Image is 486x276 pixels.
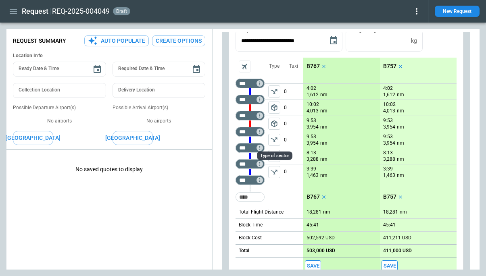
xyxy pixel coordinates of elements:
[383,85,393,91] p: 4:02
[305,260,321,272] span: Save this aircraft quote and copy details to clipboard
[307,118,316,124] p: 9:53
[268,134,280,146] span: Type of sector
[52,6,110,16] h2: REQ-2025-004049
[268,166,280,178] span: Type of sector
[383,118,393,124] p: 9:53
[257,151,292,160] div: Type of sector
[236,79,265,88] div: Not found
[307,85,316,91] p: 4:02
[383,108,395,114] p: 4,013
[268,85,280,98] button: left aligned
[22,6,48,16] h1: Request
[113,131,153,145] button: [GEOGRAPHIC_DATA]
[400,209,407,216] p: nm
[236,127,265,137] div: Too short
[307,156,319,163] p: 3,288
[113,118,206,125] p: No airports
[13,104,106,111] p: Possible Departure Airport(s)
[383,124,395,131] p: 3,954
[84,35,149,46] button: Auto Populate
[284,116,303,132] p: 0
[307,134,316,140] p: 9:53
[325,33,342,49] button: Choose date, selected date is Oct 7, 2025
[320,172,327,179] p: nm
[307,150,316,156] p: 8:13
[397,108,404,114] p: nm
[307,172,319,179] p: 1,463
[397,91,404,98] p: nm
[383,209,398,215] p: 18,281
[307,166,316,172] p: 3:39
[382,260,398,272] span: Save this aircraft quote and copy details to clipboard
[284,84,303,100] p: 0
[320,140,327,147] p: nm
[305,260,321,272] button: Save
[270,120,278,128] span: package_2
[284,164,303,180] p: 0
[284,132,303,148] p: 0
[268,85,280,98] span: Type of sector
[239,248,249,253] h6: Total
[239,209,284,216] p: Total Flight Distance
[351,27,381,33] label: Cargo Weight
[383,172,395,179] p: 1,463
[236,95,265,104] div: Too short
[239,222,263,228] p: Block Time
[397,140,404,147] p: nm
[397,124,404,131] p: nm
[382,260,398,272] button: Save
[89,61,105,77] button: Choose date
[320,156,327,163] p: nm
[383,63,396,70] p: B757
[383,140,395,147] p: 3,954
[113,104,206,111] p: Possible Arrival Airport(s)
[13,37,66,44] p: Request Summary
[236,159,265,169] div: Too short
[383,91,395,98] p: 1,612
[303,58,457,275] div: scrollable content
[320,124,327,131] p: nm
[268,102,280,114] button: left aligned
[269,63,280,70] p: Type
[323,209,330,216] p: nm
[383,102,396,108] p: 10:02
[307,124,319,131] p: 3,954
[188,61,204,77] button: Choose date
[241,27,274,33] label: Departure time
[268,134,280,146] button: left aligned
[411,37,417,44] p: kg
[6,153,212,186] p: No saved quotes to display
[268,118,280,130] button: left aligned
[239,60,251,73] span: Aircraft selection
[239,234,262,241] p: Block Cost
[307,102,319,108] p: 10:02
[383,222,396,228] p: 45:41
[397,172,404,179] p: nm
[383,150,393,156] p: 8:13
[268,102,280,114] span: Type of sector
[307,248,335,254] p: 503,000 USD
[289,63,298,70] p: Taxi
[13,131,53,145] button: [GEOGRAPHIC_DATA]
[236,143,265,153] div: Too short
[236,175,265,185] div: Too short
[236,111,265,120] div: Too short
[307,222,319,228] p: 45:41
[307,209,321,215] p: 18,281
[383,235,411,241] p: 411,211 USD
[397,156,404,163] p: nm
[115,8,129,14] span: draft
[320,108,327,114] p: nm
[152,35,205,46] button: Create Options
[307,140,319,147] p: 3,954
[307,235,335,241] p: 502,592 USD
[383,134,393,140] p: 9:53
[383,248,412,254] p: 411,000 USD
[13,53,205,59] h6: Location Info
[307,193,320,200] p: B767
[320,91,327,98] p: nm
[307,91,319,98] p: 1,612
[284,100,303,116] p: 0
[383,193,396,200] p: B757
[307,63,320,70] p: B767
